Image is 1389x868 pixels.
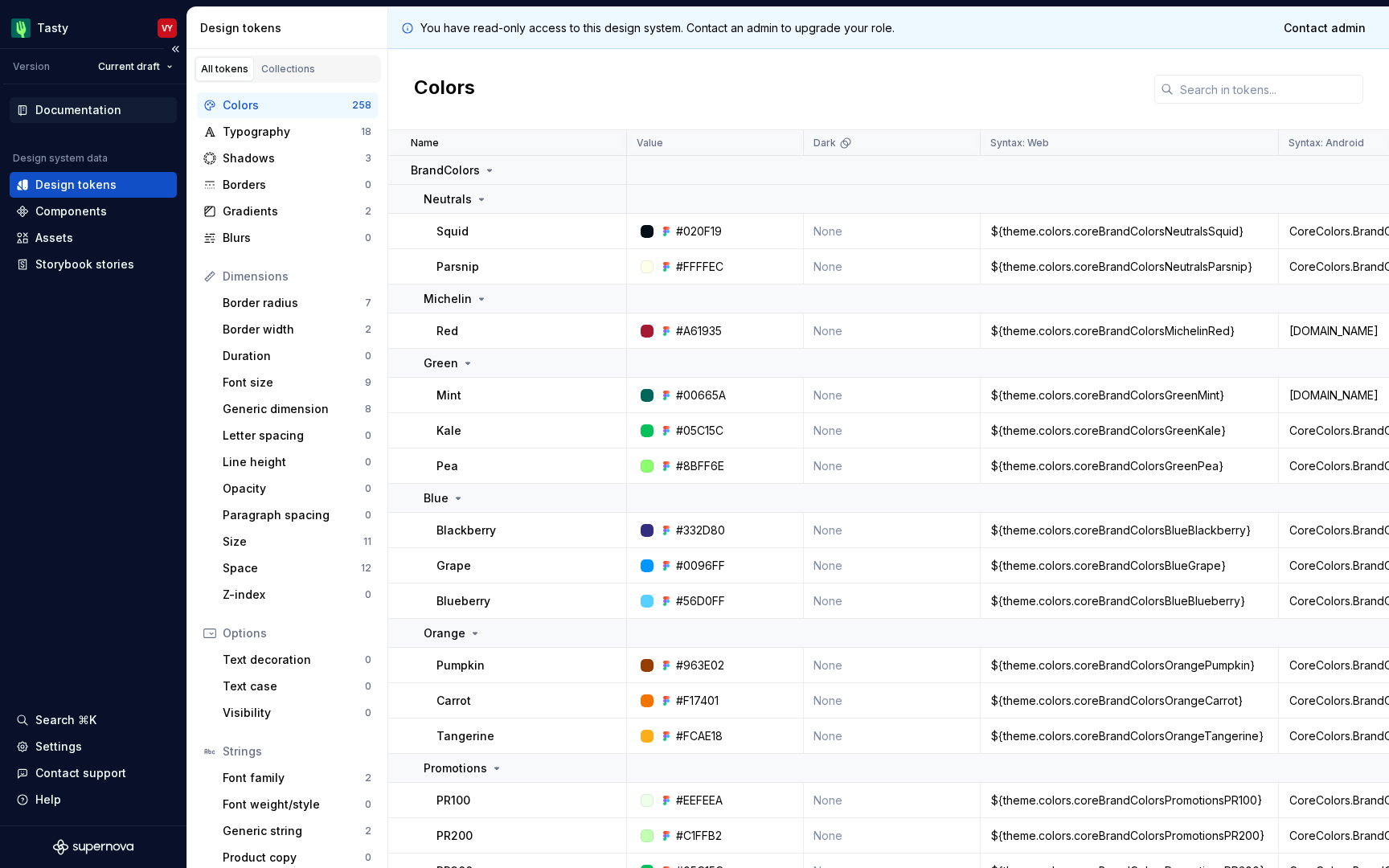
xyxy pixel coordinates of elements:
[200,20,381,36] div: Design tokens
[436,828,473,844] p: PR200
[216,674,378,699] a: Text case0
[10,707,177,733] button: Search ⌘K
[223,97,352,113] div: Colors
[804,583,981,619] td: None
[164,38,186,60] button: Collapse sidebar
[10,97,177,123] a: Documentation
[424,490,449,506] p: Blue
[676,522,725,538] div: #332D80
[365,350,371,362] div: 0
[197,145,378,171] a: Shadows3
[216,343,378,369] a: Duration0
[637,137,663,149] p: Value
[223,150,365,166] div: Shadows
[197,119,378,145] a: Typography18
[216,317,378,342] a: Border width2
[223,177,365,193] div: Borders
[411,162,480,178] p: BrandColors
[676,423,723,439] div: #05C15C
[10,252,177,277] a: Storybook stories
[436,458,458,474] p: Pea
[223,124,361,140] div: Typography
[223,796,365,813] div: Font weight/style
[91,55,180,78] button: Current draft
[35,765,126,781] div: Contact support
[365,851,371,864] div: 0
[223,705,365,721] div: Visibility
[1174,75,1363,104] input: Search in tokens...
[981,323,1277,339] div: ${theme.colors.coreBrandColorsMichelinRed}
[365,825,371,837] div: 2
[676,728,723,744] div: #FCAE18
[804,513,981,548] td: None
[98,60,160,73] span: Current draft
[223,678,365,694] div: Text case
[35,712,96,728] div: Search ⌘K
[223,401,365,417] div: Generic dimension
[53,839,133,855] svg: Supernova Logo
[676,558,725,574] div: #0096FF
[216,449,378,475] a: Line height0
[223,295,365,311] div: Border radius
[804,313,981,349] td: None
[981,423,1277,439] div: ${theme.colors.coreBrandColorsGreenKale}
[990,137,1049,149] p: Syntax: Web
[436,693,471,709] p: Carrot
[365,231,371,244] div: 0
[804,548,981,583] td: None
[804,683,981,719] td: None
[223,560,361,576] div: Space
[216,290,378,316] a: Border radius7
[424,291,472,307] p: Michelin
[35,792,61,808] div: Help
[981,558,1277,574] div: ${theme.colors.coreBrandColorsBlueGrape}
[13,60,50,73] div: Version
[223,454,365,470] div: Line height
[981,223,1277,240] div: ${theme.colors.coreBrandColorsNeutralsSquid}
[361,562,371,575] div: 12
[10,760,177,786] button: Contact support
[216,765,378,791] a: Font family2
[436,223,469,240] p: Squid
[804,783,981,818] td: None
[804,413,981,448] td: None
[365,403,371,416] div: 8
[223,823,365,839] div: Generic string
[981,522,1277,538] div: ${theme.colors.coreBrandColorsBlueBlackberry}
[981,828,1277,844] div: ${theme.colors.coreBrandColorsPromotionsPR200}
[223,375,365,391] div: Font size
[813,137,836,149] p: Dark
[981,792,1277,809] div: ${theme.colors.coreBrandColorsPromotionsPR100}
[1284,20,1366,36] span: Contact admin
[676,792,723,809] div: #EEFEEA
[981,387,1277,403] div: ${theme.colors.coreBrandColorsGreenMint}
[436,593,490,609] p: Blueberry
[223,481,365,497] div: Opacity
[365,509,371,522] div: 0
[197,225,378,251] a: Blurs0
[436,323,458,339] p: Red
[424,760,487,776] p: Promotions
[223,348,365,364] div: Duration
[804,249,981,285] td: None
[436,657,485,674] p: Pumpkin
[414,75,475,104] h2: Colors
[223,625,371,641] div: Options
[216,370,378,395] a: Font size9
[981,693,1277,709] div: ${theme.colors.coreBrandColorsOrangeCarrot}
[436,259,479,275] p: Parsnip
[676,259,723,275] div: #FFFFEC
[436,558,471,574] p: Grape
[223,507,365,523] div: Paragraph spacing
[804,214,981,249] td: None
[35,102,121,118] div: Documentation
[981,458,1277,474] div: ${theme.colors.coreBrandColorsGreenPea}
[365,456,371,469] div: 0
[201,63,248,76] div: All tokens
[676,387,726,403] div: #00665A
[223,770,365,786] div: Font family
[1289,137,1364,149] p: Syntax: Android
[436,387,461,403] p: Mint
[804,378,981,413] td: None
[981,728,1277,744] div: ${theme.colors.coreBrandColorsOrangeTangerine}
